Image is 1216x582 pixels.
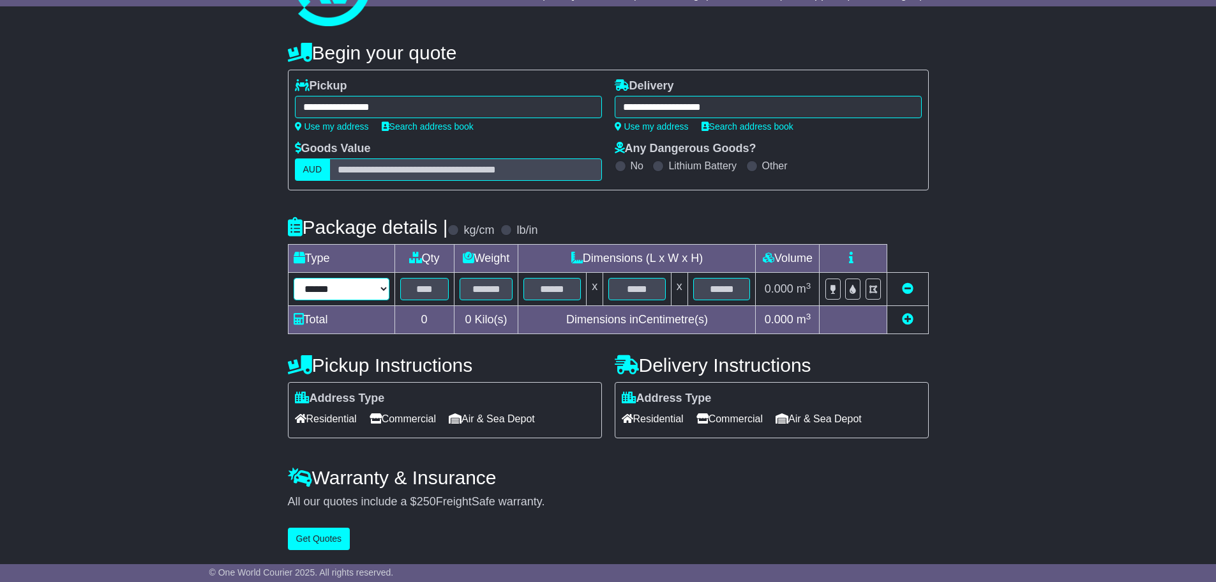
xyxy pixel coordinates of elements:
[209,567,394,578] span: © One World Courier 2025. All rights reserved.
[295,121,369,132] a: Use my address
[288,528,350,550] button: Get Quotes
[615,355,929,376] h4: Delivery Instructions
[417,495,436,508] span: 250
[394,306,454,334] td: 0
[806,281,811,291] sup: 3
[615,142,756,156] label: Any Dangerous Goods?
[631,160,643,172] label: No
[454,306,518,334] td: Kilo(s)
[615,121,689,132] a: Use my address
[518,306,756,334] td: Dimensions in Centimetre(s)
[454,245,518,273] td: Weight
[587,273,603,306] td: x
[671,273,687,306] td: x
[382,121,474,132] a: Search address book
[370,409,436,429] span: Commercial
[288,42,929,63] h4: Begin your quote
[394,245,454,273] td: Qty
[797,282,811,295] span: m
[465,313,471,326] span: 0
[776,409,862,429] span: Air & Sea Depot
[295,79,347,93] label: Pickup
[288,467,929,488] h4: Warranty & Insurance
[295,409,357,429] span: Residential
[797,313,811,326] span: m
[762,160,788,172] label: Other
[516,224,537,238] label: lb/in
[668,160,737,172] label: Lithium Battery
[696,409,763,429] span: Commercial
[288,306,394,334] td: Total
[622,392,712,406] label: Address Type
[806,312,811,321] sup: 3
[902,313,913,326] a: Add new item
[765,313,793,326] span: 0.000
[295,158,331,181] label: AUD
[288,245,394,273] td: Type
[765,282,793,295] span: 0.000
[615,79,674,93] label: Delivery
[622,409,684,429] span: Residential
[288,355,602,376] h4: Pickup Instructions
[288,217,448,238] h4: Package details |
[295,142,371,156] label: Goods Value
[702,121,793,132] a: Search address book
[449,409,535,429] span: Air & Sea Depot
[288,495,929,509] div: All our quotes include a $ FreightSafe warranty.
[295,392,385,406] label: Address Type
[518,245,756,273] td: Dimensions (L x W x H)
[463,224,494,238] label: kg/cm
[756,245,820,273] td: Volume
[902,282,913,295] a: Remove this item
